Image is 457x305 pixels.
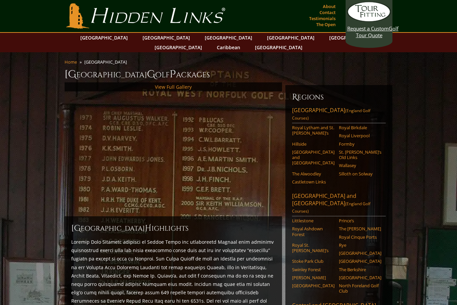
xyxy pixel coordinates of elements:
a: Wallasey [339,163,381,168]
h1: [GEOGRAPHIC_DATA] olf ackages [65,68,392,81]
a: [GEOGRAPHIC_DATA] [292,283,335,288]
a: Royal Lytham and St. [PERSON_NAME]’s [292,125,335,136]
span: H [145,223,152,234]
a: Castletown Links [292,179,335,184]
a: Royal Liverpool [339,133,381,138]
a: [GEOGRAPHIC_DATA] [339,258,381,264]
h2: [GEOGRAPHIC_DATA] ighlights [71,223,275,234]
a: [PERSON_NAME] [292,275,335,280]
a: Contact [318,8,337,17]
a: Stoke Park Club [292,258,335,264]
a: Request a CustomGolf Tour Quote [347,2,391,39]
a: [GEOGRAPHIC_DATA] [252,43,306,52]
a: [GEOGRAPHIC_DATA] [77,33,131,43]
a: Home [65,59,77,65]
a: Hillside [292,141,335,147]
a: Royal Birkdale [339,125,381,130]
a: The Open [314,20,337,29]
a: Caribbean [213,43,244,52]
span: G [147,68,155,81]
a: Littlestone [292,218,335,223]
a: [GEOGRAPHIC_DATA] [339,250,381,256]
a: [GEOGRAPHIC_DATA](England Golf Courses) [292,106,386,123]
a: [GEOGRAPHIC_DATA] [151,43,205,52]
a: [GEOGRAPHIC_DATA] [326,33,380,43]
a: The [PERSON_NAME] [339,226,381,231]
a: View Full Gallery [155,84,192,90]
a: North Foreland Golf Club [339,283,381,294]
a: Testimonials [307,14,337,23]
a: The Alwoodley [292,171,335,176]
a: [GEOGRAPHIC_DATA] [201,33,256,43]
a: The Berkshire [339,267,381,272]
a: [GEOGRAPHIC_DATA] and [GEOGRAPHIC_DATA](England Golf Courses) [292,192,386,216]
a: [GEOGRAPHIC_DATA] [264,33,318,43]
li: [GEOGRAPHIC_DATA] [84,59,129,65]
a: Formby [339,141,381,147]
a: Prince’s [339,218,381,223]
a: [GEOGRAPHIC_DATA] [339,275,381,280]
a: Rye [339,242,381,248]
a: About [321,2,337,11]
span: P [170,68,176,81]
a: Silloth on Solway [339,171,381,176]
h6: Regions [292,92,386,102]
span: Request a Custom [347,25,389,32]
a: Royal Ashdown Forest [292,226,335,237]
a: [GEOGRAPHIC_DATA] and [GEOGRAPHIC_DATA] [292,149,335,166]
a: St. [PERSON_NAME]’s Old Links [339,149,381,160]
a: [GEOGRAPHIC_DATA] [139,33,193,43]
a: Royal Cinque Ports [339,234,381,240]
a: Royal St. [PERSON_NAME]’s [292,242,335,253]
a: Swinley Forest [292,267,335,272]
